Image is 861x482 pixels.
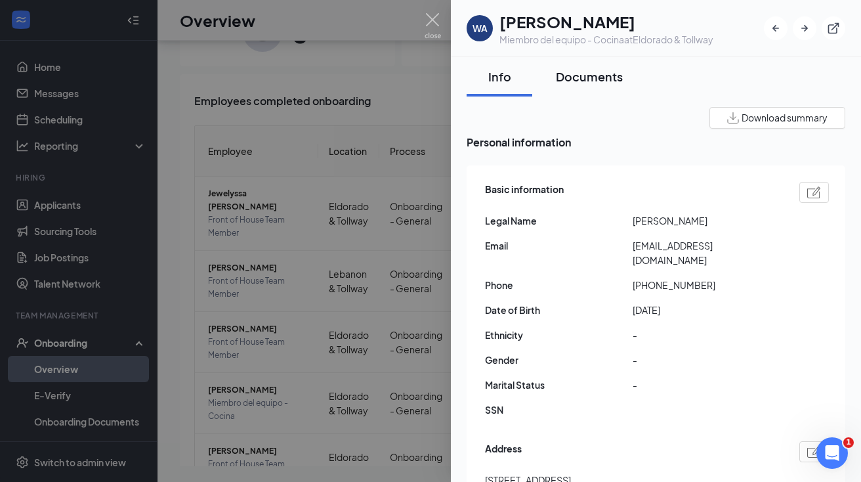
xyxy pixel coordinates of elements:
[472,22,488,35] div: WA
[485,353,633,367] span: Gender
[764,16,787,40] button: ArrowLeftNew
[485,303,633,317] span: Date of Birth
[709,107,845,129] button: Download summary
[499,11,713,33] h1: [PERSON_NAME]
[485,378,633,392] span: Marital Status
[633,278,780,292] span: [PHONE_NUMBER]
[485,403,633,417] span: SSN
[798,22,811,35] svg: ArrowRight
[633,353,780,367] span: -
[822,16,845,40] button: ExternalLink
[485,441,522,462] span: Address
[793,16,816,40] button: ArrowRight
[633,238,780,267] span: [EMAIL_ADDRESS][DOMAIN_NAME]
[633,378,780,392] span: -
[633,328,780,342] span: -
[769,22,782,35] svg: ArrowLeftNew
[556,68,623,85] div: Documents
[827,22,840,35] svg: ExternalLink
[633,213,780,228] span: [PERSON_NAME]
[633,303,780,317] span: [DATE]
[742,111,828,125] span: Download summary
[485,278,633,292] span: Phone
[485,238,633,253] span: Email
[485,213,633,228] span: Legal Name
[499,33,713,46] div: Miembro del equipo - Cocina at Eldorado & Tollway
[485,182,564,203] span: Basic information
[467,134,845,150] span: Personal information
[816,437,848,469] iframe: Intercom live chat
[485,328,633,342] span: Ethnicity
[480,68,519,85] div: Info
[843,437,854,448] span: 1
